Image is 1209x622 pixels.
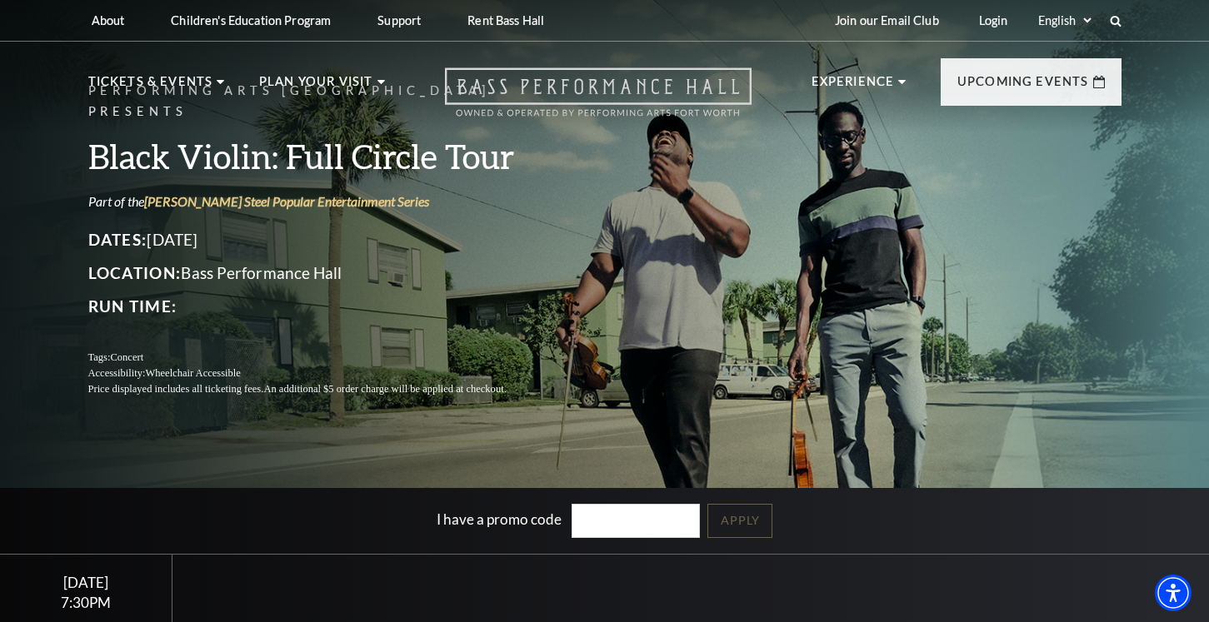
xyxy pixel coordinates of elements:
[88,72,213,102] p: Tickets & Events
[88,296,177,316] span: Run Time:
[88,366,547,381] p: Accessibility:
[88,230,147,249] span: Dates:
[88,226,547,253] p: [DATE]
[88,381,547,397] p: Price displayed includes all ticketing fees.
[88,260,547,286] p: Bass Performance Hall
[20,595,152,610] div: 7:30PM
[385,67,812,132] a: Open this option
[88,192,547,211] p: Part of the
[377,13,421,27] p: Support
[467,13,544,27] p: Rent Bass Hall
[20,574,152,591] div: [DATE]
[259,72,373,102] p: Plan Your Visit
[812,72,895,102] p: Experience
[88,135,547,177] h3: Black Violin: Full Circle Tour
[437,510,562,528] label: I have a promo code
[957,72,1089,102] p: Upcoming Events
[88,263,182,282] span: Location:
[1035,12,1094,28] select: Select:
[263,383,506,395] span: An additional $5 order charge will be applied at checkout.
[171,13,331,27] p: Children's Education Program
[110,351,143,363] span: Concert
[1155,575,1192,611] div: Accessibility Menu
[88,350,547,366] p: Tags:
[145,367,240,379] span: Wheelchair Accessible
[92,13,125,27] p: About
[144,193,429,209] a: Irwin Steel Popular Entertainment Series - open in a new tab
